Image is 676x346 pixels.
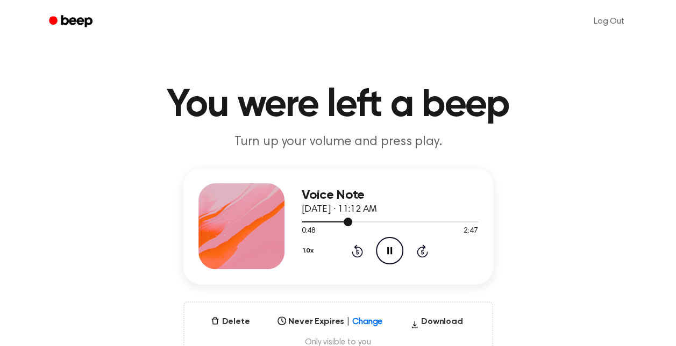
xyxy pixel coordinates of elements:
[302,226,316,237] span: 0:48
[464,226,478,237] span: 2:47
[63,86,614,125] h1: You were left a beep
[302,242,318,260] button: 1.0x
[583,9,635,34] a: Log Out
[302,188,478,203] h3: Voice Note
[207,315,254,328] button: Delete
[406,315,467,333] button: Download
[132,133,545,151] p: Turn up your volume and press play.
[41,11,102,32] a: Beep
[302,205,377,214] span: [DATE] · 11:12 AM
